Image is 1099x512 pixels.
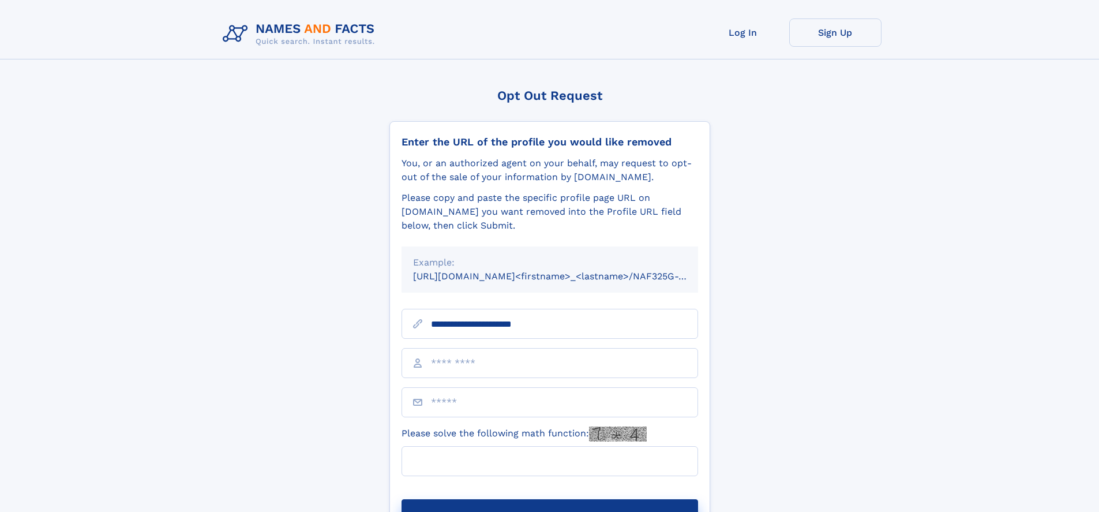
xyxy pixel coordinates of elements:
label: Please solve the following math function: [402,427,647,442]
div: Enter the URL of the profile you would like removed [402,136,698,148]
div: Opt Out Request [389,88,710,103]
img: Logo Names and Facts [218,18,384,50]
div: Example: [413,256,687,270]
small: [URL][DOMAIN_NAME]<firstname>_<lastname>/NAF325G-xxxxxxxx [413,271,720,282]
div: Please copy and paste the specific profile page URL on [DOMAIN_NAME] you want removed into the Pr... [402,191,698,233]
a: Log In [697,18,789,47]
a: Sign Up [789,18,882,47]
div: You, or an authorized agent on your behalf, may request to opt-out of the sale of your informatio... [402,156,698,184]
